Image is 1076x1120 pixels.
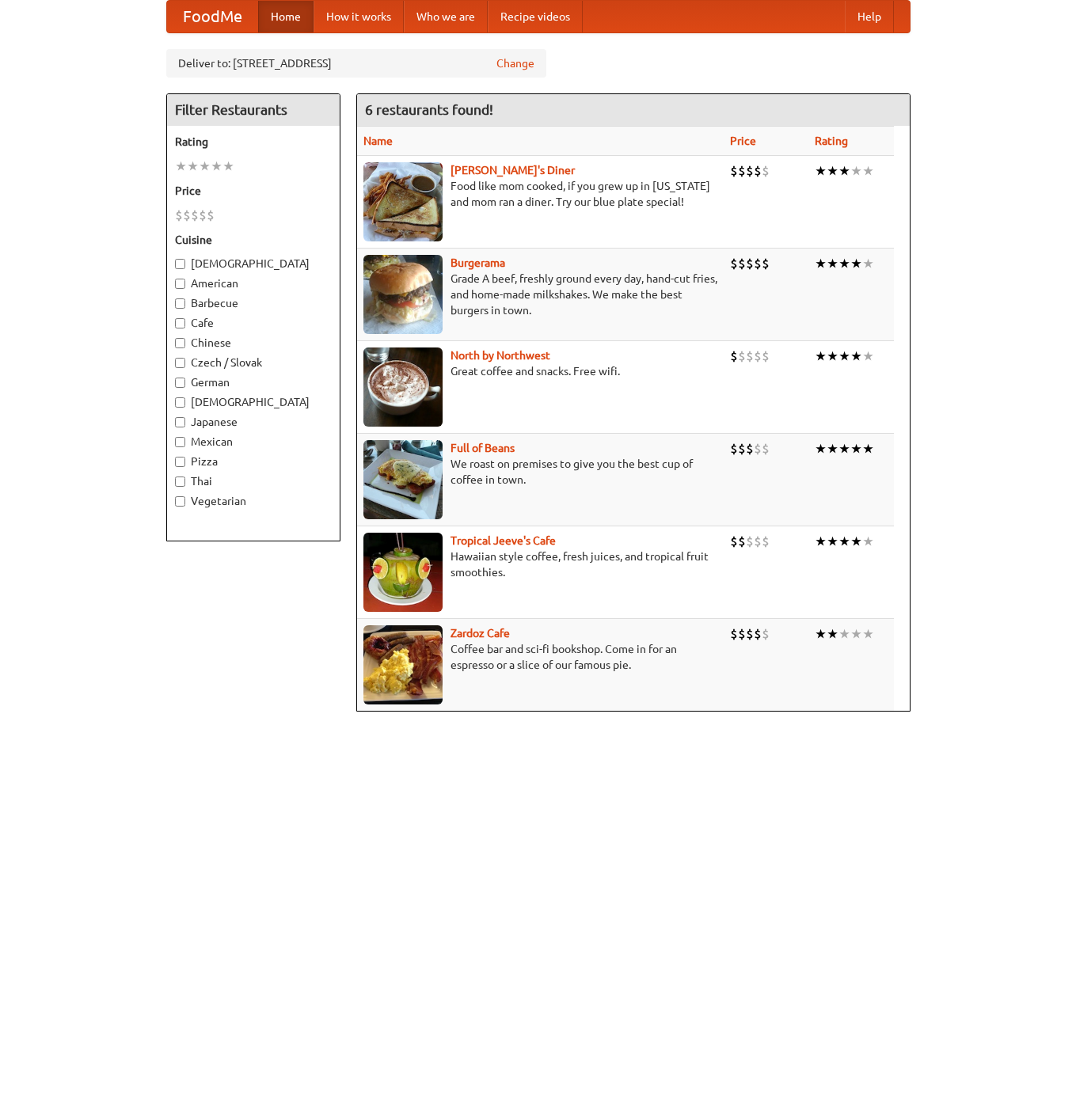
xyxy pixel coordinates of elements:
[365,102,493,117] ng-pluralize: 6 restaurants found!
[175,207,183,224] li: $
[175,457,185,467] input: Pizza
[862,347,874,365] li: ★
[730,533,738,550] li: $
[815,533,827,550] li: ★
[175,338,185,348] input: Chinese
[187,158,199,175] li: ★
[211,158,222,175] li: ★
[838,533,850,550] li: ★
[175,134,332,150] h5: Rating
[175,397,185,408] input: [DEMOGRAPHIC_DATA]
[827,347,838,365] li: ★
[488,1,583,32] a: Recipe videos
[746,347,754,365] li: $
[762,533,770,550] li: $
[363,255,443,334] img: burgerama.jpg
[175,259,185,269] input: [DEMOGRAPHIC_DATA]
[762,440,770,457] li: $
[838,625,850,643] li: ★
[222,158,234,175] li: ★
[838,162,850,180] li: ★
[175,493,332,509] label: Vegetarian
[827,162,838,180] li: ★
[862,162,874,180] li: ★
[175,473,332,489] label: Thai
[762,347,770,365] li: $
[451,256,505,269] a: Burgerama
[451,627,510,640] a: Zardoz Cafe
[730,255,738,272] li: $
[404,1,488,32] a: Who we are
[496,55,534,71] a: Change
[363,625,443,704] img: zardoz.jpg
[363,178,717,210] p: Food like mom cooked, if you grew up in [US_STATE] and mom ran a diner. Try our blue plate special!
[175,355,332,370] label: Czech / Slovak
[850,162,862,180] li: ★
[738,625,746,643] li: $
[451,442,515,454] b: Full of Beans
[827,255,838,272] li: ★
[175,414,332,430] label: Japanese
[451,349,550,362] a: North by Northwest
[175,318,185,328] input: Cafe
[175,358,185,368] input: Czech / Slovak
[738,347,746,365] li: $
[363,135,393,147] a: Name
[730,625,738,643] li: $
[451,164,575,177] a: [PERSON_NAME]'s Diner
[754,347,762,365] li: $
[175,437,185,447] input: Mexican
[850,347,862,365] li: ★
[730,135,756,147] a: Price
[827,625,838,643] li: ★
[746,255,754,272] li: $
[815,255,827,272] li: ★
[175,454,332,469] label: Pizza
[827,440,838,457] li: ★
[175,374,332,390] label: German
[175,256,332,271] label: [DEMOGRAPHIC_DATA]
[363,162,443,241] img: sallys.jpg
[815,135,848,147] a: Rating
[762,255,770,272] li: $
[746,533,754,550] li: $
[838,255,850,272] li: ★
[363,533,443,612] img: jeeves.jpg
[363,641,717,673] p: Coffee bar and sci-fi bookshop. Come in for an espresso or a slice of our famous pie.
[175,298,185,309] input: Barbecue
[730,347,738,365] li: $
[199,207,207,224] li: $
[815,440,827,457] li: ★
[738,255,746,272] li: $
[166,49,546,78] div: Deliver to: [STREET_ADDRESS]
[175,315,332,331] label: Cafe
[815,625,827,643] li: ★
[175,158,187,175] li: ★
[175,378,185,388] input: German
[199,158,211,175] li: ★
[183,207,191,224] li: $
[838,347,850,365] li: ★
[207,207,215,224] li: $
[862,533,874,550] li: ★
[738,162,746,180] li: $
[363,549,717,580] p: Hawaiian style coffee, fresh juices, and tropical fruit smoothies.
[191,207,199,224] li: $
[175,417,185,427] input: Japanese
[815,162,827,180] li: ★
[754,255,762,272] li: $
[746,440,754,457] li: $
[175,496,185,507] input: Vegetarian
[258,1,314,32] a: Home
[363,456,717,488] p: We roast on premises to give you the best cup of coffee in town.
[862,625,874,643] li: ★
[175,295,332,311] label: Barbecue
[762,625,770,643] li: $
[754,162,762,180] li: $
[363,440,443,519] img: beans.jpg
[730,162,738,180] li: $
[451,534,556,547] a: Tropical Jeeve's Cafe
